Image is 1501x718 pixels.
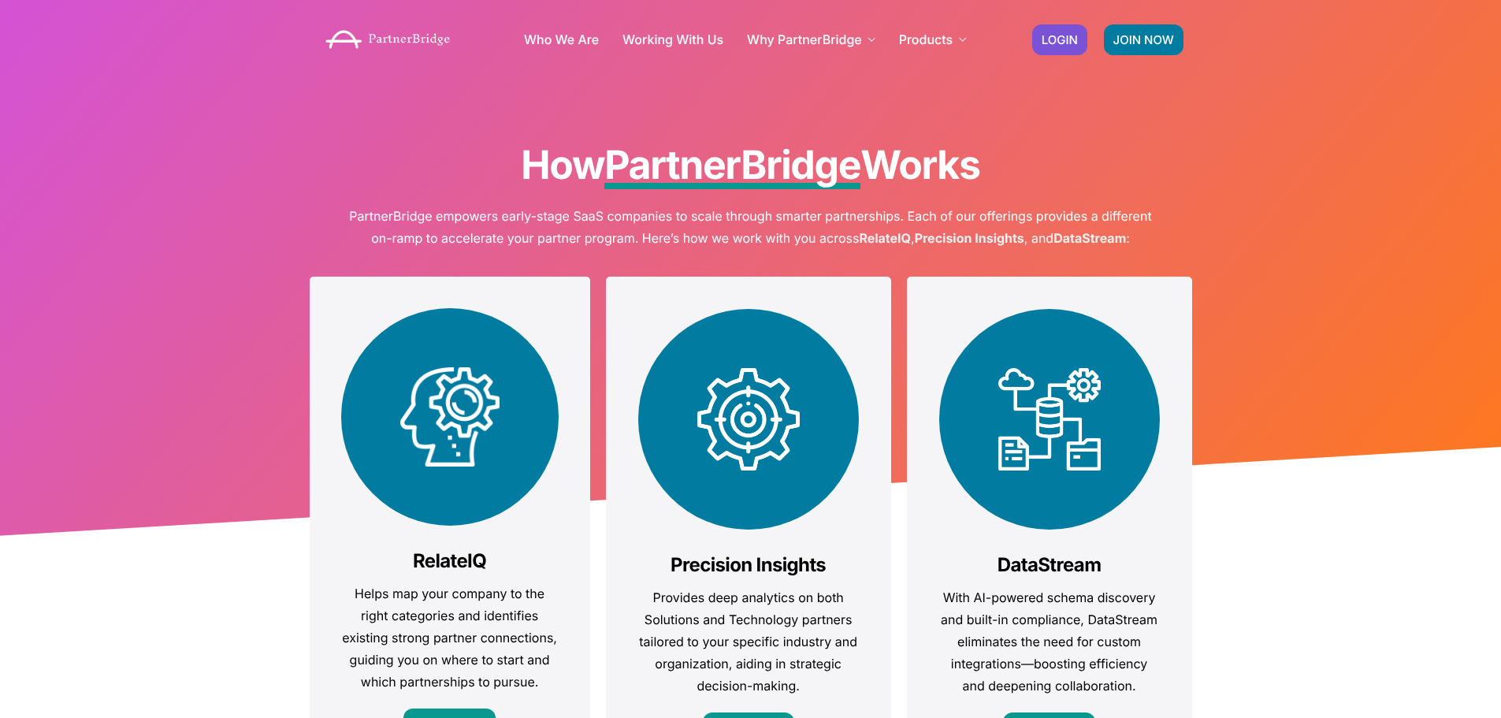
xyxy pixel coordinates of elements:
[341,549,559,573] h3: RelateIQ
[939,586,1160,697] p: With AI-powered schema discovery and built-in compliance, DataStream eliminates the need for cust...
[622,33,723,46] a: Working With Us
[747,33,875,46] a: Why PartnerBridge
[939,553,1160,577] h3: DataStream
[349,205,1153,249] p: PartnerBridge empowers early-stage SaaS companies to scale through smarter partnerships. Each of ...
[899,33,966,46] a: Products
[341,582,559,693] p: Helps map your company to the right categories and identifies existing strong partner connections...
[638,553,859,577] h3: Precision Insights
[1032,24,1087,55] a: LOGIN
[318,142,1184,189] h1: How Works
[638,586,859,697] p: Provides deep analytics on both Solutions and Technology partners tailored to your specific indus...
[1113,34,1174,46] span: JOIN NOW
[1042,34,1078,46] span: LOGIN
[524,33,599,46] a: Who We Are
[915,230,1024,246] strong: Precision Insights
[1053,230,1126,246] strong: DataStream
[859,230,911,246] strong: RelateIQ
[604,142,860,189] span: PartnerBridge
[1104,24,1183,55] a: JOIN NOW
